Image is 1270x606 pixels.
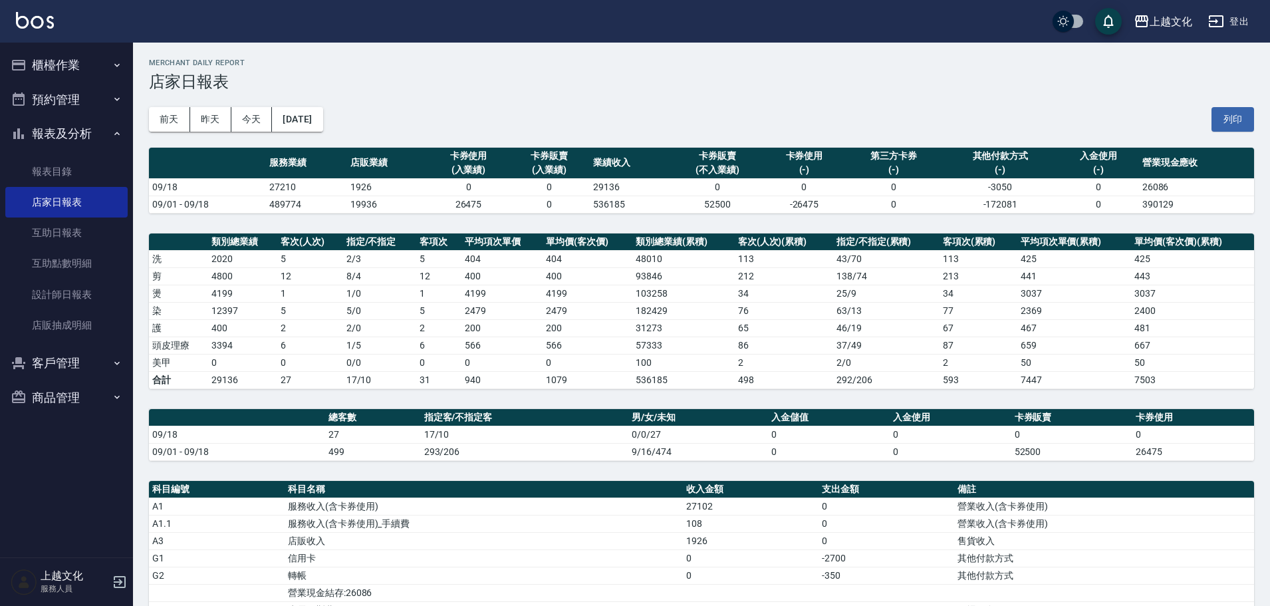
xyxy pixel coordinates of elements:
[833,371,940,388] td: 292/206
[272,107,322,132] button: [DATE]
[735,285,833,302] td: 34
[5,346,128,380] button: 客戶管理
[954,481,1254,498] th: 備註
[735,302,833,319] td: 76
[833,302,940,319] td: 63 / 13
[149,107,190,132] button: 前天
[543,371,632,388] td: 1079
[461,354,543,371] td: 0
[683,481,819,498] th: 收入金額
[1131,337,1254,354] td: 667
[844,178,942,196] td: 0
[833,354,940,371] td: 2 / 0
[16,12,54,29] img: Logo
[543,285,632,302] td: 4199
[735,371,833,388] td: 498
[1058,178,1139,196] td: 0
[683,498,819,515] td: 27102
[149,481,285,498] th: 科目編號
[735,354,833,371] td: 2
[764,196,845,213] td: -26475
[632,319,734,337] td: 31273
[1211,107,1254,132] button: 列印
[819,532,954,549] td: 0
[5,156,128,187] a: 報表目錄
[833,233,940,251] th: 指定/不指定(累積)
[149,567,285,584] td: G2
[277,285,343,302] td: 1
[1131,267,1254,285] td: 443
[1131,250,1254,267] td: 425
[416,250,461,267] td: 5
[1017,354,1132,371] td: 50
[343,371,417,388] td: 17/10
[1058,196,1139,213] td: 0
[954,515,1254,532] td: 營業收入(含卡券使用)
[848,149,939,163] div: 第三方卡券
[1011,409,1133,426] th: 卡券販賣
[940,319,1017,337] td: 67
[1131,302,1254,319] td: 2400
[543,319,632,337] td: 200
[940,233,1017,251] th: 客項次(累積)
[266,196,347,213] td: 489774
[819,481,954,498] th: 支出金額
[543,337,632,354] td: 566
[285,584,683,601] td: 營業現金結存:26086
[149,59,1254,67] h2: Merchant Daily Report
[590,196,671,213] td: 536185
[543,233,632,251] th: 單均價(客次價)
[833,250,940,267] td: 43 / 70
[833,319,940,337] td: 46 / 19
[149,73,1254,91] h3: 店家日報表
[543,354,632,371] td: 0
[149,371,208,388] td: 合計
[632,267,734,285] td: 93846
[671,178,764,196] td: 0
[208,354,277,371] td: 0
[683,567,819,584] td: 0
[735,250,833,267] td: 113
[277,354,343,371] td: 0
[149,532,285,549] td: A3
[343,267,417,285] td: 8 / 4
[432,163,506,177] div: (入業績)
[632,302,734,319] td: 182429
[674,163,761,177] div: (不入業績)
[231,107,273,132] button: 今天
[149,515,285,532] td: A1.1
[461,371,543,388] td: 940
[416,285,461,302] td: 1
[277,302,343,319] td: 5
[833,267,940,285] td: 138 / 74
[428,178,509,196] td: 0
[1131,371,1254,388] td: 7503
[1131,285,1254,302] td: 3037
[683,532,819,549] td: 1926
[277,250,343,267] td: 5
[343,302,417,319] td: 5 / 0
[266,178,347,196] td: 27210
[512,149,586,163] div: 卡券販賣
[1017,337,1132,354] td: 659
[416,337,461,354] td: 6
[767,149,842,163] div: 卡券使用
[1128,8,1198,35] button: 上越文化
[940,285,1017,302] td: 34
[768,443,890,460] td: 0
[277,337,343,354] td: 6
[735,267,833,285] td: 212
[844,196,942,213] td: 0
[1017,371,1132,388] td: 7447
[5,48,128,82] button: 櫃檯作業
[285,498,683,515] td: 服務收入(含卡券使用)
[347,196,428,213] td: 19936
[149,498,285,515] td: A1
[5,116,128,151] button: 報表及分析
[149,285,208,302] td: 燙
[149,178,266,196] td: 09/18
[41,583,108,595] p: 服務人員
[632,285,734,302] td: 103258
[461,337,543,354] td: 566
[461,250,543,267] td: 404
